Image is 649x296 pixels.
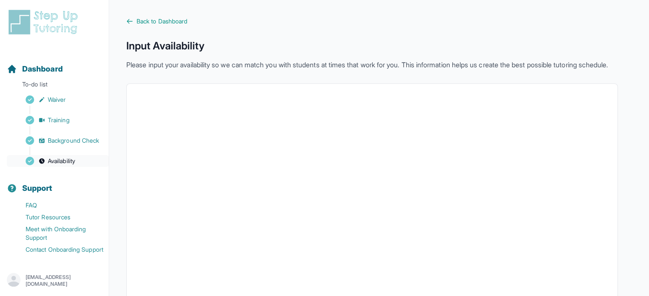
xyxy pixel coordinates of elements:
[7,244,109,256] a: Contact Onboarding Support
[26,274,102,287] p: [EMAIL_ADDRESS][DOMAIN_NAME]
[7,63,63,75] a: Dashboard
[3,169,105,198] button: Support
[48,157,75,165] span: Availability
[3,80,105,92] p: To-do list
[7,94,109,106] a: Waiver
[48,116,70,124] span: Training
[7,114,109,126] a: Training
[126,17,618,26] a: Back to Dashboard
[7,9,83,36] img: logo
[126,39,618,53] h1: Input Availability
[7,135,109,147] a: Background Check
[48,95,66,104] span: Waiver
[7,223,109,244] a: Meet with Onboarding Support
[7,211,109,223] a: Tutor Resources
[3,49,105,78] button: Dashboard
[22,182,52,194] span: Support
[137,17,187,26] span: Back to Dashboard
[48,136,99,145] span: Background Check
[7,155,109,167] a: Availability
[7,273,102,288] button: [EMAIL_ADDRESS][DOMAIN_NAME]
[7,199,109,211] a: FAQ
[22,63,63,75] span: Dashboard
[126,60,618,70] p: Please input your availability so we can match you with students at times that work for you. This...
